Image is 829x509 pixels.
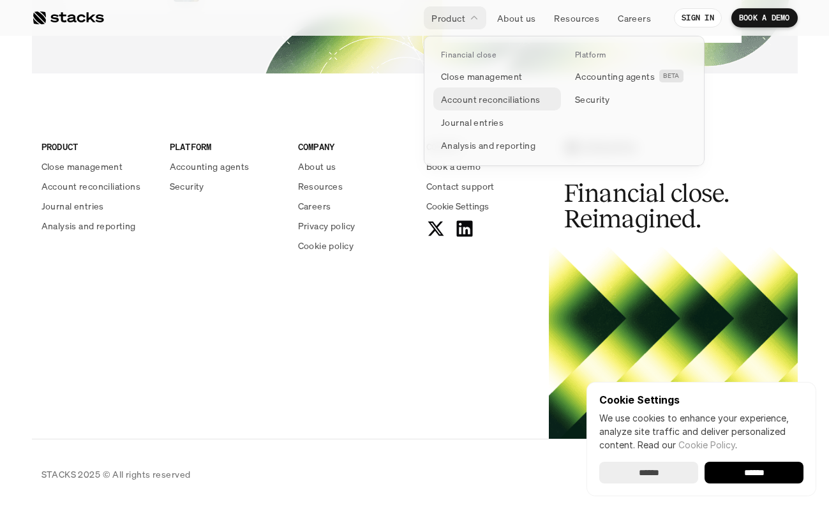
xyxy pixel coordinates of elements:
p: Account reconciliations [41,179,141,193]
span: Cookie Settings [426,199,489,213]
a: Cookie policy [298,239,411,252]
a: Resources [298,179,411,193]
a: About us [298,160,411,173]
a: Privacy Policy [151,243,207,252]
a: Cookie Policy [678,439,735,450]
p: Journal entries [41,199,104,213]
p: BOOK A DEMO [739,13,790,22]
p: Accounting agents [575,70,655,83]
p: Account reconciliations [441,93,541,106]
button: Cookie Trigger [426,199,489,213]
p: Close management [441,70,523,83]
p: Cookie Settings [599,395,803,405]
a: Resources [546,6,607,29]
p: Journal entries [441,116,504,129]
a: Account reconciliations [41,179,154,193]
p: SIGN IN [682,13,714,22]
p: About us [298,160,336,173]
p: Financial close [441,50,496,59]
p: Book a demo [426,160,481,173]
a: SIGN IN [674,8,722,27]
p: PLATFORM [170,140,283,153]
p: Close management [41,160,123,173]
a: About us [489,6,543,29]
a: Accounting agentsBETA [567,65,695,87]
p: Analysis and reporting [441,139,535,152]
a: Security [567,87,695,110]
p: COMPANY [298,140,411,153]
span: Read our . [638,439,737,450]
p: About us [497,11,535,25]
a: Contact support [426,179,539,193]
a: Journal entries [41,199,154,213]
p: Cookie policy [298,239,354,252]
a: Journal entries [433,110,561,133]
p: Contact support [426,179,495,193]
p: Resources [298,179,343,193]
a: Analysis and reporting [433,133,561,156]
p: Careers [298,199,331,213]
p: Product [431,11,465,25]
a: BOOK A DEMO [731,8,798,27]
h2: BETA [663,72,680,80]
a: Close management [433,65,561,87]
p: Security [575,93,609,106]
a: Security [170,179,283,193]
a: Book a demo [426,160,539,173]
h2: Financial close. Reimagined. [564,181,756,232]
p: STACKS 2025 © All rights reserved [41,467,191,481]
a: Account reconciliations [433,87,561,110]
a: Careers [298,199,411,213]
a: Accounting agents [170,160,283,173]
p: Careers [618,11,651,25]
a: Close management [41,160,154,173]
p: Analysis and reporting [41,219,136,232]
p: Accounting agents [170,160,250,173]
p: Platform [575,50,606,59]
p: PRODUCT [41,140,154,153]
p: Privacy policy [298,219,355,232]
p: We use cookies to enhance your experience, analyze site traffic and deliver personalized content. [599,411,803,452]
p: Security [170,179,204,193]
a: Privacy policy [298,219,411,232]
a: Careers [610,6,659,29]
p: Resources [554,11,599,25]
a: Analysis and reporting [41,219,154,232]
